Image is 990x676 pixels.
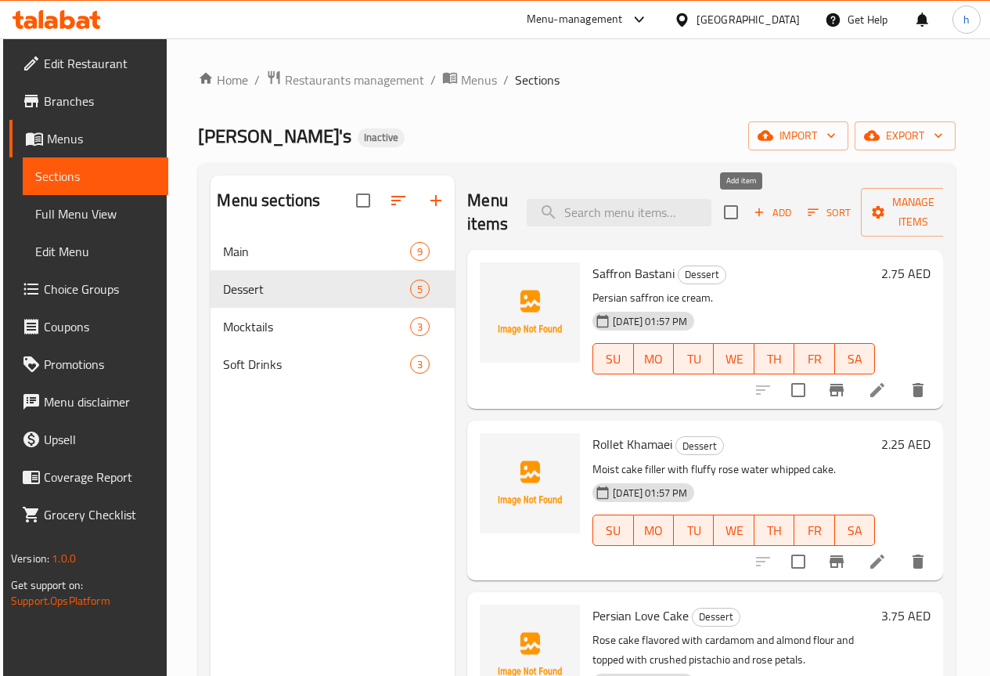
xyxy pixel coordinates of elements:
img: Rollet Khamaei [480,433,580,533]
button: WE [714,515,754,546]
span: Full Menu View [35,204,156,223]
div: Dessert [675,436,724,455]
span: 5 [411,282,429,297]
button: SU [592,343,633,374]
span: Restaurants management [285,70,424,89]
a: Choice Groups [9,270,168,308]
a: Menus [442,70,497,90]
button: FR [794,343,834,374]
button: SA [835,515,875,546]
img: Saffron Bastani [480,262,580,363]
button: delete [899,543,937,580]
span: Mocktails [223,317,410,336]
div: Soft Drinks3 [211,345,455,383]
button: Branch-specific-item [818,371,855,409]
span: Sort [808,204,851,222]
a: Menu disclaimer [9,383,168,421]
span: Sections [35,167,156,186]
button: SU [592,515,633,546]
div: Dessert [692,608,740,627]
div: items [410,242,430,261]
span: TU [680,519,707,542]
button: MO [634,515,674,546]
a: Restaurants management [266,70,424,90]
span: WE [720,519,747,542]
li: / [254,70,260,89]
a: Upsell [9,421,168,458]
button: Branch-specific-item [818,543,855,580]
button: SA [835,343,875,374]
div: items [410,355,430,374]
span: Coverage Report [44,468,156,486]
button: TH [754,515,794,546]
span: Dessert [693,608,740,626]
button: TU [674,515,714,546]
a: Edit menu item [868,552,887,571]
span: Select to update [782,374,815,407]
a: Sections [23,157,168,195]
span: Inactive [358,131,405,144]
span: [DATE] 01:57 PM [607,314,693,329]
button: Add [747,201,797,225]
a: Edit menu item [868,381,887,399]
span: Add [751,204,794,222]
button: MO [634,343,674,374]
button: WE [714,343,754,374]
span: 9 [411,244,429,259]
span: TH [761,348,788,371]
span: 3 [411,320,429,334]
span: Dessert [676,437,723,455]
nav: breadcrumb [198,70,956,90]
span: [PERSON_NAME]'s [198,118,351,154]
div: Main9 [211,233,455,270]
span: Branches [44,92,156,110]
p: Persian saffron ice cream. [592,288,875,308]
span: Menus [461,70,497,89]
p: Moist cake filler with fluffy rose water whipped cake. [592,460,875,479]
span: h [963,11,970,28]
a: Full Menu View [23,195,168,233]
span: Persian Love Cake [592,604,689,627]
input: search [527,199,711,226]
span: Dessert [223,280,410,298]
h6: 3.75 AED [881,605,931,627]
a: Branches [9,82,168,120]
span: Coupons [44,317,156,336]
a: Support.OpsPlatform [11,591,110,611]
a: Grocery Checklist [9,496,168,533]
span: SA [841,348,869,371]
h6: 2.75 AED [881,262,931,284]
button: export [855,121,956,150]
button: delete [899,371,937,409]
span: Promotions [44,355,156,374]
span: TH [761,519,788,542]
div: [GEOGRAPHIC_DATA] [697,11,800,28]
span: TU [680,348,707,371]
span: Choice Groups [44,280,156,298]
a: Home [198,70,248,89]
div: Mocktails3 [211,308,455,345]
a: Promotions [9,345,168,383]
span: Menu disclaimer [44,392,156,411]
span: WE [720,348,747,371]
li: / [430,70,436,89]
span: import [761,126,836,146]
span: 1.0.0 [52,548,76,569]
a: Edit Restaurant [9,45,168,82]
span: SU [599,519,627,542]
span: Version: [11,548,49,569]
span: FR [801,348,828,371]
h2: Menu items [467,189,508,236]
span: SU [599,348,627,371]
span: Grocery Checklist [44,505,156,524]
span: Rollet Khamaei [592,432,672,456]
span: 3 [411,357,429,372]
div: items [410,317,430,336]
button: TU [674,343,714,374]
span: Main [223,242,410,261]
div: Dessert5 [211,270,455,308]
span: Soft Drinks [223,355,410,374]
